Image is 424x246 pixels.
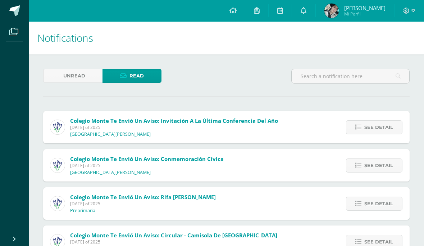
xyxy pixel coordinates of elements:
span: [DATE] of 2025 [70,124,278,130]
span: See detail [364,197,393,210]
p: [GEOGRAPHIC_DATA][PERSON_NAME] [70,131,151,137]
p: Preprimaria [70,208,95,214]
span: Colegio Monte te envió un aviso: Rifa [PERSON_NAME] [70,193,216,201]
span: Mi Perfil [344,11,386,17]
span: Colegio Monte te envió un aviso: circular - Camisola de [GEOGRAPHIC_DATA] [70,232,277,239]
span: Read [129,69,144,82]
span: [DATE] of 2025 [70,239,277,245]
span: See detail [364,159,393,172]
span: [DATE] of 2025 [70,162,224,169]
span: Colegio Monte te envió un aviso: Conmemoración Cívica [70,155,224,162]
img: 51ad72d9d2e37c87b4021e63dba3c9f2.png [324,4,339,18]
span: [DATE] of 2025 [70,201,216,207]
img: a3978fa95217fc78923840df5a445bcb.png [50,120,65,134]
span: Unread [63,69,85,82]
span: Notifications [37,31,93,45]
img: a3978fa95217fc78923840df5a445bcb.png [50,196,65,211]
span: Colegio Monte te envió un aviso: Invitación a la última conferencia del año [70,117,278,124]
img: a3978fa95217fc78923840df5a445bcb.png [50,158,65,173]
p: [GEOGRAPHIC_DATA][PERSON_NAME] [70,170,151,175]
a: Read [102,69,162,83]
span: See detail [364,121,393,134]
a: Unread [43,69,102,83]
input: Search a notification here [292,69,409,83]
span: [PERSON_NAME] [344,4,386,12]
